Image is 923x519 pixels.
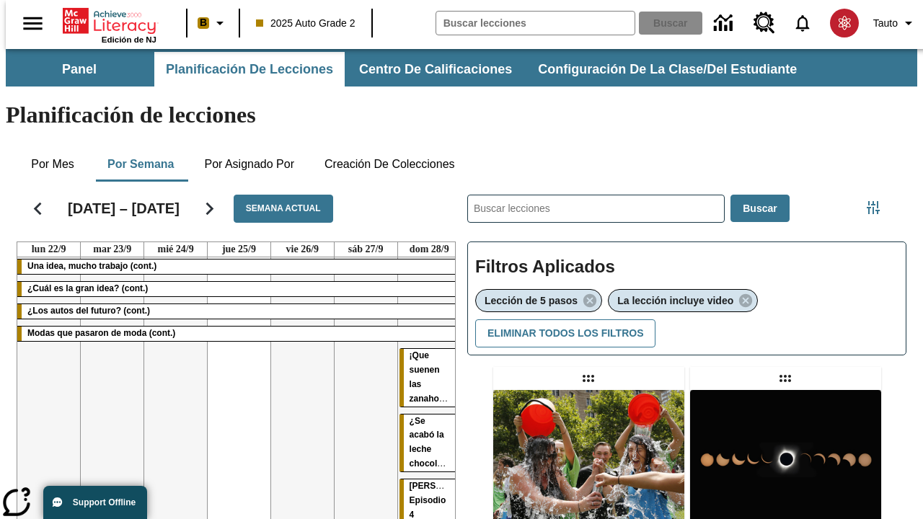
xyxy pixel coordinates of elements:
div: ¿Los autos del futuro? (cont.) [17,304,461,319]
a: 27 de septiembre de 2025 [345,242,387,257]
a: Notificaciones [784,4,821,42]
h2: [DATE] – [DATE] [68,200,180,217]
img: avatar image [830,9,859,37]
button: Centro de calificaciones [348,52,524,86]
span: 2025 Auto Grade 2 [256,16,355,31]
h2: Filtros Aplicados [475,249,898,285]
div: Lección arrastrable: ¡Atención! Es la hora del eclipse [774,367,797,390]
button: Regresar [19,190,56,227]
a: 26 de septiembre de 2025 [283,242,322,257]
div: ¡Que suenen las zanahorias! [399,349,459,407]
span: ¡Que suenen las zanahorias! [410,350,458,404]
a: 28 de septiembre de 2025 [407,242,452,257]
button: Configuración de la clase/del estudiante [526,52,808,86]
div: Una idea, mucho trabajo (cont.) [17,259,461,274]
span: Centro de calificaciones [359,61,512,78]
span: ¿Los autos del futuro? (cont.) [27,306,150,316]
span: ¿Cuál es la gran idea? (cont.) [27,283,148,293]
button: Boost El color de la clase es anaranjado claro. Cambiar el color de la clase. [192,10,234,36]
div: Eliminar La lección incluye video el ítem seleccionado del filtro [608,289,758,312]
span: Panel [62,61,97,78]
span: Edición de NJ [102,35,156,44]
button: Seguir [191,190,228,227]
div: Subbarra de navegación [6,49,917,86]
div: Modas que pasaron de moda (cont.) [17,327,461,341]
span: Modas que pasaron de moda (cont.) [27,328,175,338]
div: Subbarra de navegación [6,52,810,86]
div: ¿Se acabó la leche chocolateada? [399,414,459,472]
input: Buscar lecciones [468,195,724,222]
button: Planificación de lecciones [154,52,345,86]
div: Lección arrastrable: Un frío desafío trajo cambios [577,367,600,390]
button: Support Offline [43,486,147,519]
span: B [200,14,207,32]
button: Por asignado por [193,147,306,182]
button: Por mes [17,147,89,182]
button: Eliminar todos los filtros [475,319,655,347]
a: 23 de septiembre de 2025 [90,242,134,257]
h1: Planificación de lecciones [6,102,917,128]
div: Eliminar Lección de 5 pasos el ítem seleccionado del filtro [475,289,602,312]
a: 25 de septiembre de 2025 [219,242,259,257]
a: Portada [63,6,156,35]
a: 22 de septiembre de 2025 [29,242,69,257]
div: Filtros Aplicados [467,241,906,355]
a: Centro de información [705,4,745,43]
a: Centro de recursos, Se abrirá en una pestaña nueva. [745,4,784,43]
span: Configuración de la clase/del estudiante [538,61,797,78]
span: Lección de 5 pasos [485,295,578,306]
span: Una idea, mucho trabajo (cont.) [27,261,156,271]
button: Por semana [96,147,185,182]
a: 24 de septiembre de 2025 [155,242,197,257]
span: Support Offline [73,497,136,507]
div: Portada [63,5,156,44]
button: Menú lateral de filtros [859,193,888,222]
input: Buscar campo [436,12,635,35]
span: Planificación de lecciones [166,61,333,78]
div: ¿Cuál es la gran idea? (cont.) [17,282,461,296]
button: Buscar [730,195,789,223]
span: ¿Se acabó la leche chocolateada? [410,416,470,469]
button: Creación de colecciones [313,147,467,182]
button: Perfil/Configuración [867,10,923,36]
button: Escoja un nuevo avatar [821,4,867,42]
span: La lección incluye video [617,295,733,306]
button: Semana actual [234,195,333,223]
span: Tauto [873,16,898,31]
button: Panel [7,52,151,86]
button: Abrir el menú lateral [12,2,54,45]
